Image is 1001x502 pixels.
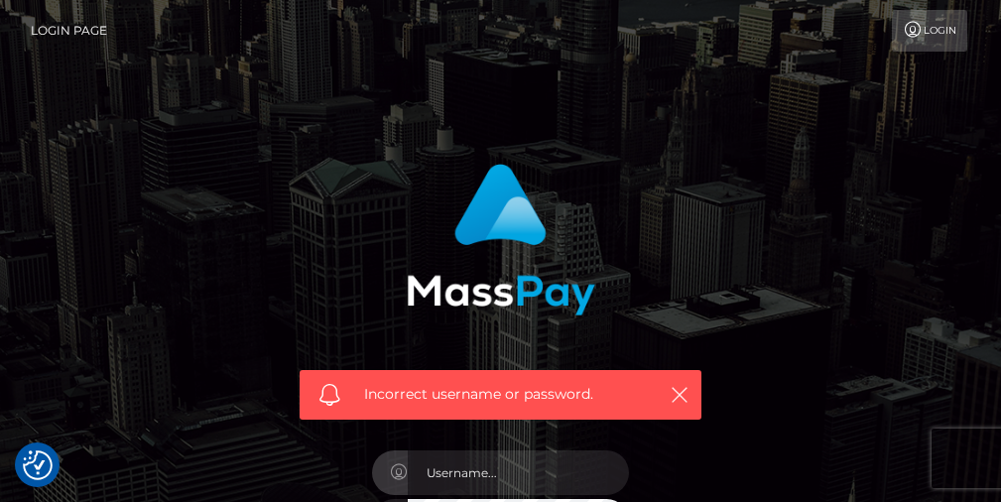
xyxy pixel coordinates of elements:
[23,450,53,480] img: Revisit consent button
[892,10,967,52] a: Login
[23,450,53,480] button: Consent Preferences
[407,164,595,315] img: MassPay Login
[31,10,107,52] a: Login Page
[408,450,630,495] input: Username...
[364,384,647,405] span: Incorrect username or password.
